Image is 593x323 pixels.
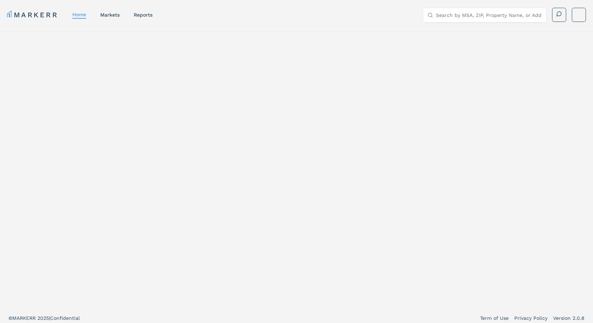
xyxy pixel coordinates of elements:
[72,12,86,17] a: home
[100,12,120,18] a: markets
[7,10,58,20] a: MARKERR
[436,8,542,22] input: Search by MSA, ZIP, Property Name, or Address
[50,315,80,321] span: Confidential
[134,12,152,18] a: reports
[514,315,547,322] a: Privacy Policy
[553,315,585,322] a: Version 2.0.8
[8,315,12,321] span: ©
[37,315,50,321] span: 2025 |
[480,315,509,322] a: Term of Use
[12,315,37,321] span: MARKERR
